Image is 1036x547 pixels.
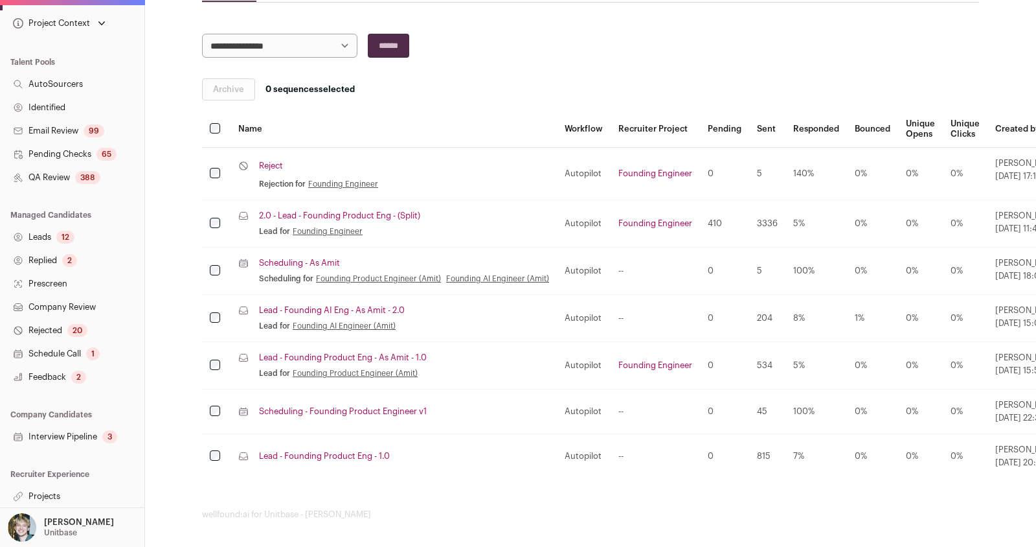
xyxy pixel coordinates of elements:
[785,148,847,200] td: 140%
[44,517,114,528] p: [PERSON_NAME]
[557,248,611,295] td: Autopilot
[847,248,898,295] td: 0%
[75,171,100,184] div: 388
[847,200,898,248] td: 0%
[259,258,340,268] a: Scheduling - As Amit
[293,321,396,331] a: Founding AI Engineer (Amit)
[259,353,427,363] a: Lead - Founding Product Eng - As Amit - 1.0
[943,148,987,200] td: 0%
[259,451,390,461] a: Lead - Founding Product Eng - 1.0
[611,111,700,148] th: Recruiter Project
[943,342,987,390] td: 0%
[700,434,749,479] td: 0
[446,273,549,284] a: Founding AI Engineer (Amit)
[265,84,355,95] span: selected
[847,434,898,479] td: 0%
[557,390,611,434] td: Autopilot
[67,324,87,337] div: 20
[749,295,785,342] td: 204
[898,148,943,200] td: 0%
[611,434,700,479] td: --
[847,295,898,342] td: 1%
[847,111,898,148] th: Bounced
[62,254,77,267] div: 2
[943,111,987,148] th: Unique Clicks
[44,528,77,538] p: Unitbase
[785,111,847,148] th: Responded
[943,390,987,434] td: 0%
[700,148,749,200] td: 0
[259,226,290,237] span: Lead for
[700,248,749,295] td: 0
[749,148,785,200] td: 5
[847,390,898,434] td: 0%
[611,248,700,295] td: --
[259,368,290,378] span: Lead for
[102,430,117,443] div: 3
[785,434,847,479] td: 7%
[898,111,943,148] th: Unique Opens
[259,211,420,221] a: 2.0 - Lead - Founding Product Eng - (Split)
[898,390,943,434] td: 0%
[259,161,283,171] a: Reject
[259,273,313,284] span: Scheduling for
[749,200,785,248] td: 3336
[259,406,427,417] a: Scheduling - Founding Product Engineer v1
[557,295,611,342] td: Autopilot
[785,200,847,248] td: 5%
[10,14,108,32] button: Open dropdown
[259,305,405,316] a: Lead - Founding AI Eng - As Amit - 2.0
[557,111,611,148] th: Workflow
[898,295,943,342] td: 0%
[259,321,290,331] span: Lead for
[847,342,898,390] td: 0%
[943,434,987,479] td: 0%
[611,295,700,342] td: --
[749,248,785,295] td: 5
[943,200,987,248] td: 0%
[785,342,847,390] td: 5%
[202,509,979,520] footer: wellfound:ai for Unitbase - [PERSON_NAME]
[700,295,749,342] td: 0
[5,513,117,542] button: Open dropdown
[557,148,611,200] td: Autopilot
[618,169,692,178] a: Founding Engineer
[611,390,700,434] td: --
[785,248,847,295] td: 100%
[749,111,785,148] th: Sent
[316,273,441,284] a: Founding Product Engineer (Amit)
[10,18,90,29] div: Project Context
[56,231,74,244] div: 12
[293,368,418,378] a: Founding Product Engineer (Amit)
[84,124,104,137] div: 99
[700,111,749,148] th: Pending
[700,200,749,248] td: 410
[847,148,898,200] td: 0%
[86,347,100,360] div: 1
[749,390,785,434] td: 45
[898,248,943,295] td: 0%
[943,248,987,295] td: 0%
[618,361,692,369] a: Founding Engineer
[96,148,117,161] div: 65
[700,342,749,390] td: 0
[8,513,36,542] img: 6494470-medium_jpg
[557,200,611,248] td: Autopilot
[749,434,785,479] td: 815
[259,179,306,189] span: Rejection for
[749,342,785,390] td: 534
[557,434,611,479] td: Autopilot
[231,111,557,148] th: Name
[293,226,363,237] a: Founding Engineer
[898,434,943,479] td: 0%
[785,295,847,342] td: 8%
[557,342,611,390] td: Autopilot
[943,295,987,342] td: 0%
[308,179,378,189] a: Founding Engineer
[71,371,86,384] div: 2
[898,200,943,248] td: 0%
[898,342,943,390] td: 0%
[785,390,847,434] td: 100%
[618,219,692,227] a: Founding Engineer
[265,85,319,93] span: 0 sequences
